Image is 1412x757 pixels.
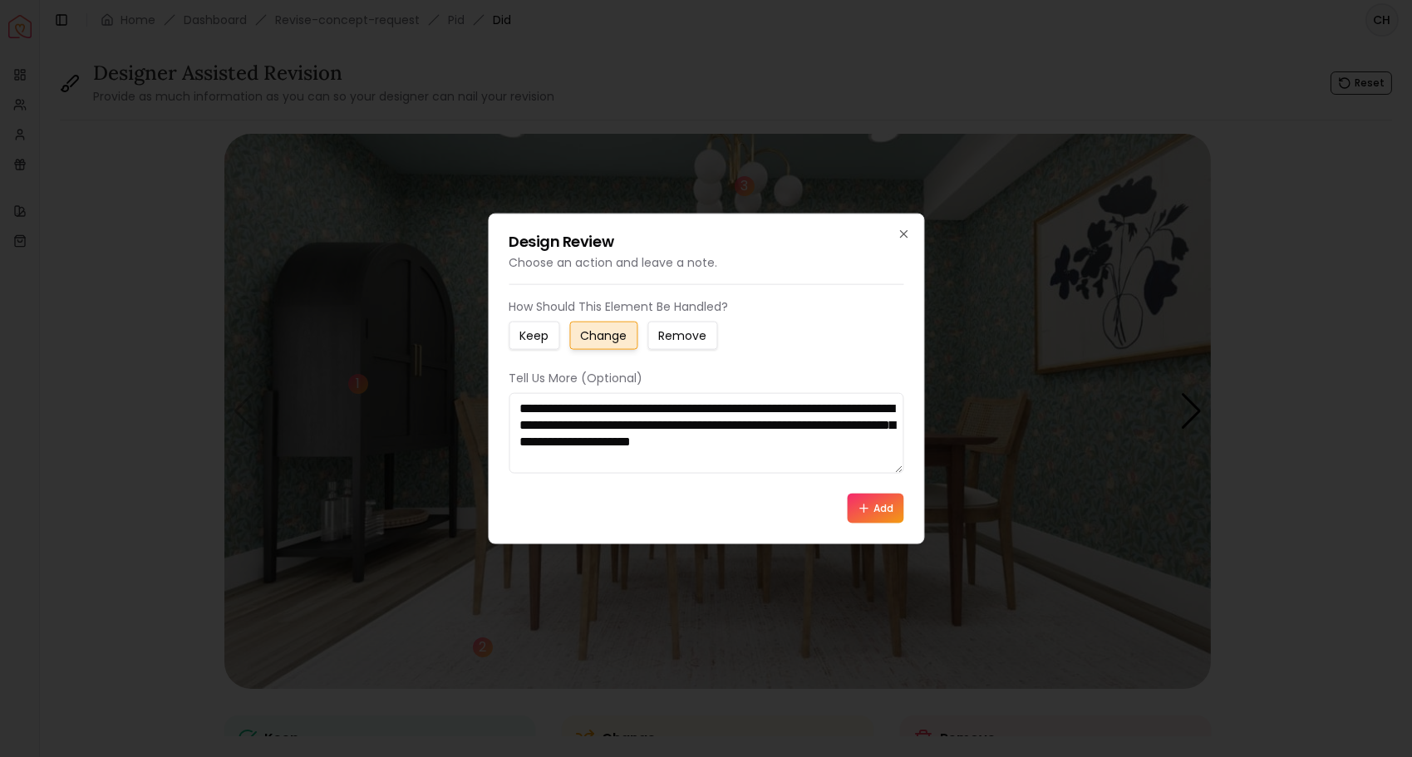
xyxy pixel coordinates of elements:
button: Add [847,494,903,524]
button: Remove [647,321,717,349]
button: Keep [509,321,559,349]
p: How Should This Element Be Handled? [509,297,903,314]
p: Tell Us More (Optional) [509,369,903,386]
small: Keep [519,327,549,343]
small: Remove [658,327,706,343]
button: Change [569,321,637,349]
p: Choose an action and leave a note. [509,253,903,270]
small: Change [580,327,627,343]
h2: Design Review [509,233,903,248]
